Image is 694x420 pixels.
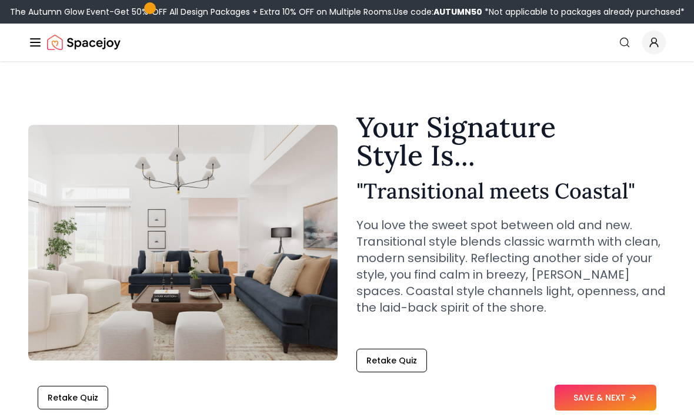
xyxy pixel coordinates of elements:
[47,31,121,54] img: Spacejoy Logo
[28,125,338,361] img: Transitional meets Coastal Style Example
[10,6,685,18] div: The Autumn Glow Event-Get 50% OFF All Design Packages + Extra 10% OFF on Multiple Rooms.
[555,385,656,411] button: SAVE & NEXT
[38,386,108,409] button: Retake Quiz
[356,179,666,203] h2: " Transitional meets Coastal "
[433,6,482,18] b: AUTUMN50
[393,6,482,18] span: Use code:
[47,31,121,54] a: Spacejoy
[356,349,427,372] button: Retake Quiz
[482,6,685,18] span: *Not applicable to packages already purchased*
[356,113,666,170] h1: Your Signature Style Is...
[356,217,666,316] p: You love the sweet spot between old and new. Transitional style blends classic warmth with clean,...
[28,24,666,61] nav: Global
